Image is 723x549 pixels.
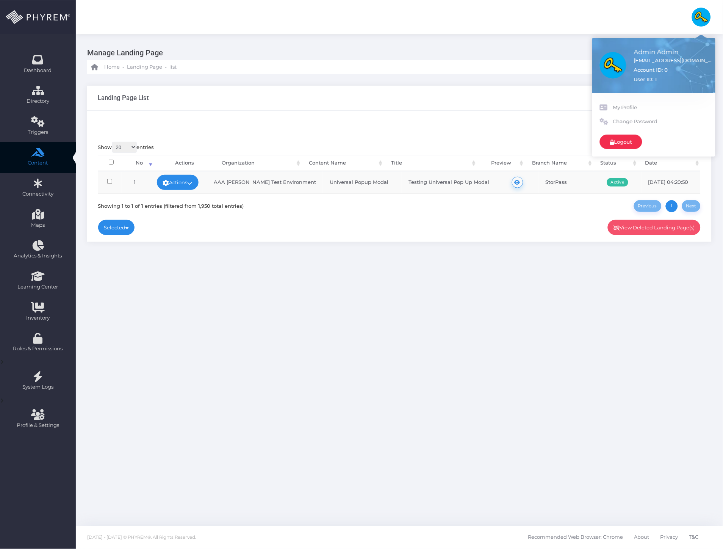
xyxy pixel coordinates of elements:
a: Selected [98,220,135,235]
span: About [634,530,649,546]
a: Landing Page [127,60,162,74]
a: Privacy [660,526,678,549]
span: Learning Center [5,283,71,291]
label: Show entries [98,142,154,153]
a: list [169,60,177,74]
td: StorPass [539,171,600,193]
div: Showing 1 to 1 of 1 entries (filtered from 1,950 total entries) [98,199,244,210]
span: My Profile [613,104,708,111]
a: Actions [157,175,199,190]
a: Logout [600,135,642,149]
span: Profile & Settings [17,422,59,430]
a: T&C [689,526,699,549]
span: T&C [689,530,699,546]
span: Landing Page [127,63,162,71]
span: System Logs [5,383,71,391]
td: Testing Universal Pop Up Modal [402,171,496,193]
span: list [169,63,177,71]
th: Organization: activate to sort column ascending [215,155,302,171]
th: Content Name: activate to sort column ascending [302,155,384,171]
td: 1 [122,171,148,193]
th: Preview: activate to sort column ascending [477,155,525,171]
span: Home [104,63,120,71]
td: AAA [PERSON_NAME] Test Environment [207,171,323,193]
th: Title: activate to sort column ascending [384,155,477,171]
span: Analytics & Insights [5,252,71,260]
a: About [634,526,649,549]
span: Dashboard [24,67,52,74]
th: Actions [154,155,215,171]
td: [DATE] 04:20:50 [642,171,701,193]
span: Triggers [5,129,71,136]
span: Maps [31,221,45,229]
h3: Landing Page List [98,94,149,102]
a: My Profile [600,100,708,115]
span: Roles & Permissions [5,345,71,353]
li: - [164,63,168,71]
th: No: activate to sort column ascending [125,155,154,171]
span: Inventory [5,314,71,322]
td: Universal Popup Modal [323,171,402,193]
a: Recommended Web Browser: Chrome [528,526,623,549]
a: Home [91,60,120,74]
div: User ID: 1 [634,76,714,83]
span: Change Password [613,118,708,125]
a: Change Password [600,115,708,129]
th: Branch Name: activate to sort column ascending [525,155,594,171]
span: Privacy [660,530,678,546]
th: Date: activate to sort column ascending [638,155,701,171]
div: Account ID: 0 [634,66,668,74]
a: View Deleted Landing Page(s) [608,220,701,235]
th: Status: activate to sort column ascending [594,155,638,171]
span: Recommended Web Browser: Chrome [528,530,623,546]
a: 1 [666,200,678,212]
span: Content [5,159,71,167]
select: Showentries [112,142,137,153]
li: - [121,63,125,71]
h3: Manage Landing Page [87,45,706,60]
span: [DATE] - [DATE] © PHYREM®. All Rights Reserved. [87,535,196,540]
span: Active [607,178,629,187]
span: Admin Admin [634,47,714,57]
span: Connectivity [5,190,71,198]
span: Directory [5,97,71,105]
a: [EMAIL_ADDRESS][DOMAIN_NAME] [634,57,714,64]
